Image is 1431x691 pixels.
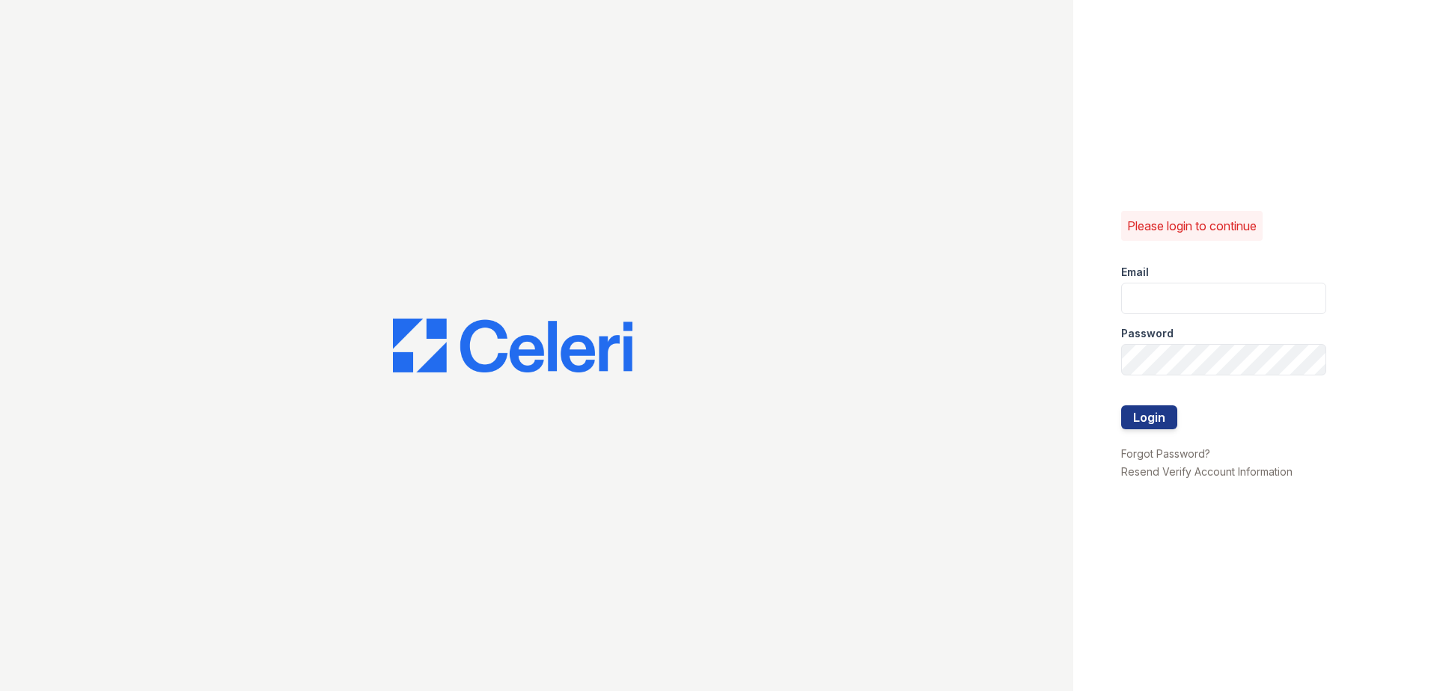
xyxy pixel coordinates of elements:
p: Please login to continue [1127,217,1257,235]
label: Password [1121,326,1174,341]
button: Login [1121,405,1177,429]
label: Email [1121,265,1149,280]
img: CE_Logo_Blue-a8612792a0a2168367f1c8372b55b34899dd931a85d93a1a3d3e32e68fde9ad4.png [393,319,632,372]
a: Forgot Password? [1121,447,1210,460]
a: Resend Verify Account Information [1121,465,1293,478]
